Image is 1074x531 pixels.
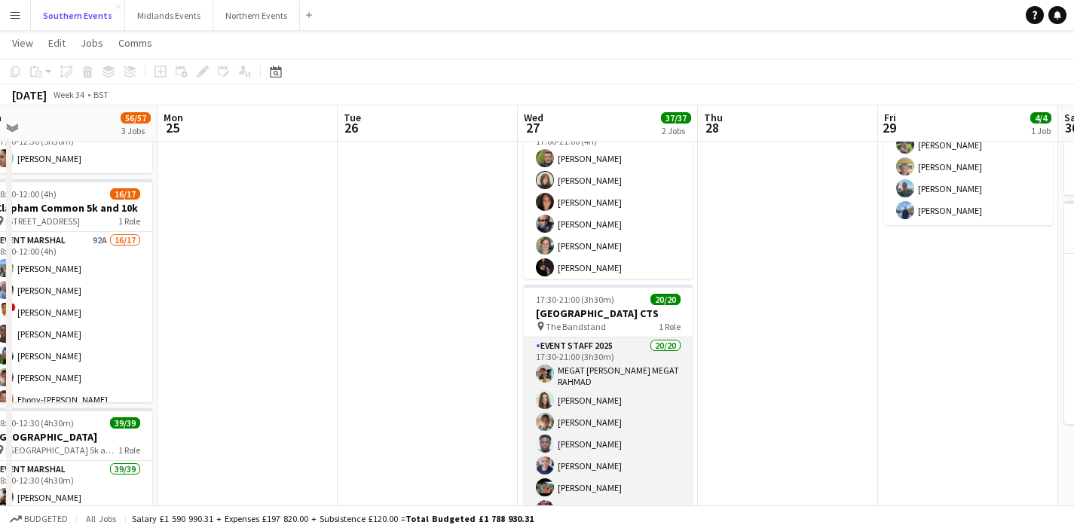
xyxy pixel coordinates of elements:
[110,188,140,200] span: 16/17
[121,112,151,124] span: 56/57
[24,514,68,524] span: Budgeted
[662,125,690,136] div: 2 Jobs
[524,285,693,508] app-job-card: 17:30-21:00 (3h30m)20/20[GEOGRAPHIC_DATA] CTS The Bandstand1 RoleEvent Staff 202520/2017:30-21:00...
[83,513,119,524] span: All jobs
[882,119,896,136] span: 29
[536,294,614,305] span: 17:30-21:00 (3h30m)
[522,119,543,136] span: 27
[75,33,109,53] a: Jobs
[110,417,140,429] span: 39/39
[341,119,361,136] span: 26
[344,111,361,124] span: Tue
[50,89,87,100] span: Week 34
[524,307,693,320] h3: [GEOGRAPHIC_DATA] CTS
[405,513,534,524] span: Total Budgeted £1 788 930.31
[1031,125,1051,136] div: 1 Job
[12,87,47,102] div: [DATE]
[132,513,534,524] div: Salary £1 590 990.31 + Expenses £197 820.00 + Subsistence £120.00 =
[546,321,606,332] span: The Bandstand
[118,215,140,227] span: 1 Role
[650,294,681,305] span: 20/20
[659,321,681,332] span: 1 Role
[164,111,183,124] span: Mon
[42,33,72,53] a: Edit
[704,111,723,124] span: Thu
[6,33,39,53] a: View
[213,1,300,30] button: Northern Events
[884,108,1053,225] app-card-role: Event Staff 20254/412:00-15:00 (3h)[PERSON_NAME][PERSON_NAME][PERSON_NAME][PERSON_NAME]
[81,36,103,50] span: Jobs
[524,111,543,124] span: Wed
[5,215,80,227] span: [STREET_ADDRESS]
[1030,112,1051,124] span: 4/4
[121,125,150,136] div: 3 Jobs
[48,36,66,50] span: Edit
[661,112,691,124] span: 37/37
[118,36,152,50] span: Comms
[31,1,125,30] button: Southern Events
[12,36,33,50] span: View
[884,111,896,124] span: Fri
[112,33,158,53] a: Comms
[93,89,109,100] div: BST
[524,56,693,279] app-job-card: 17:00-21:00 (4h)17/17[PERSON_NAME] Triathlon + Run [PERSON_NAME] Lake ([GEOGRAPHIC_DATA])1 RoleEv...
[125,1,213,30] button: Midlands Events
[8,511,70,527] button: Budgeted
[118,444,140,456] span: 1 Role
[5,444,118,456] span: [GEOGRAPHIC_DATA] 5k and 10k
[702,119,723,136] span: 28
[161,119,183,136] span: 25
